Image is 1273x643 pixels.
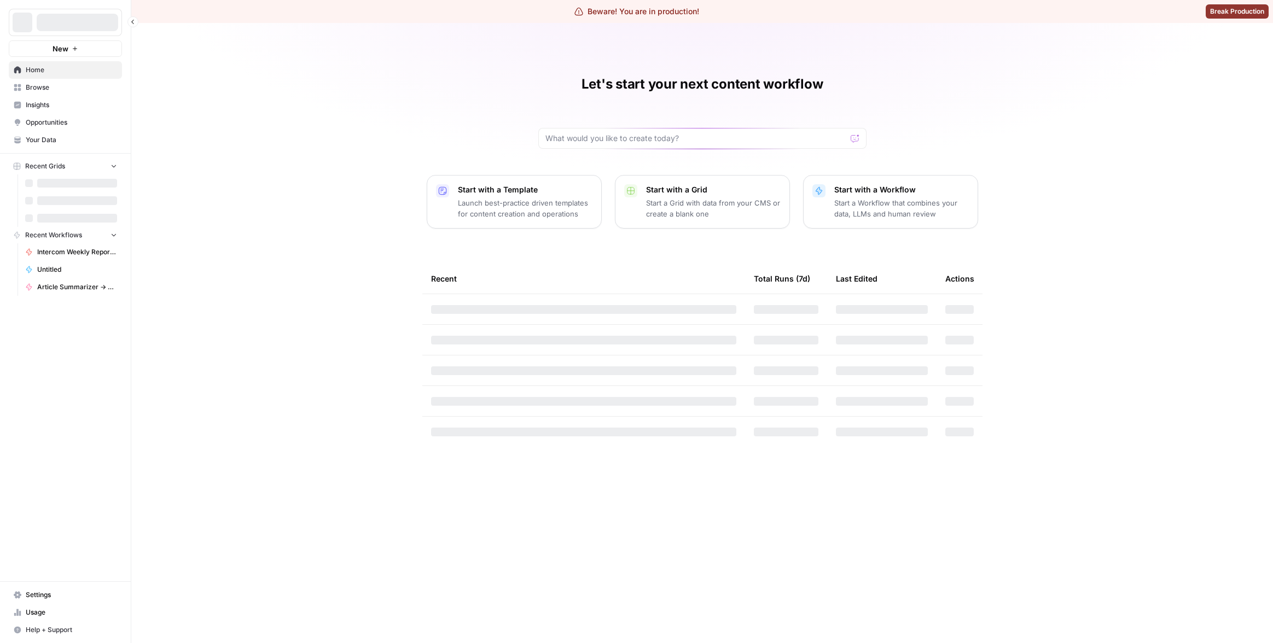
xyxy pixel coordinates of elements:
span: Help + Support [26,625,117,635]
button: Start with a TemplateLaunch best-practice driven templates for content creation and operations [427,175,602,229]
a: Insights [9,96,122,114]
div: Total Runs (7d) [754,264,810,294]
span: Recent Workflows [25,230,82,240]
a: Usage [9,604,122,621]
a: Intercom Weekly Report to Slack [20,243,122,261]
p: Launch best-practice driven templates for content creation and operations [458,197,592,219]
div: Beware! You are in production! [574,6,699,17]
p: Start a Grid with data from your CMS or create a blank one [646,197,781,219]
span: New [53,43,68,54]
h1: Let's start your next content workflow [582,75,823,93]
div: Last Edited [836,264,877,294]
span: Settings [26,590,117,600]
span: Untitled [37,265,117,274]
p: Start a Workflow that combines your data, LLMs and human review [834,197,969,219]
a: Untitled [20,261,122,278]
button: Start with a WorkflowStart a Workflow that combines your data, LLMs and human review [803,175,978,229]
button: Start with a GridStart a Grid with data from your CMS or create a blank one [615,175,790,229]
button: Recent Workflows [9,227,122,243]
span: Opportunities [26,118,117,127]
button: Break Production [1206,4,1269,19]
span: Your Data [26,135,117,145]
span: Insights [26,100,117,110]
a: Opportunities [9,114,122,131]
p: Start with a Grid [646,184,781,195]
span: Browse [26,83,117,92]
a: Your Data [9,131,122,149]
a: Home [9,61,122,79]
p: Start with a Template [458,184,592,195]
a: Browse [9,79,122,96]
div: Actions [945,264,974,294]
span: Article Summarizer -> Key Takeaways 🟢 [37,282,117,292]
span: Recent Grids [25,161,65,171]
a: Settings [9,586,122,604]
input: What would you like to create today? [545,133,846,144]
span: Intercom Weekly Report to Slack [37,247,117,257]
p: Start with a Workflow [834,184,969,195]
span: Usage [26,607,117,617]
div: Recent [431,264,736,294]
a: Article Summarizer -> Key Takeaways 🟢 [20,278,122,296]
button: New [9,40,122,57]
span: Break Production [1210,7,1264,16]
span: Home [26,65,117,75]
button: Recent Grids [9,158,122,174]
button: Help + Support [9,621,122,639]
